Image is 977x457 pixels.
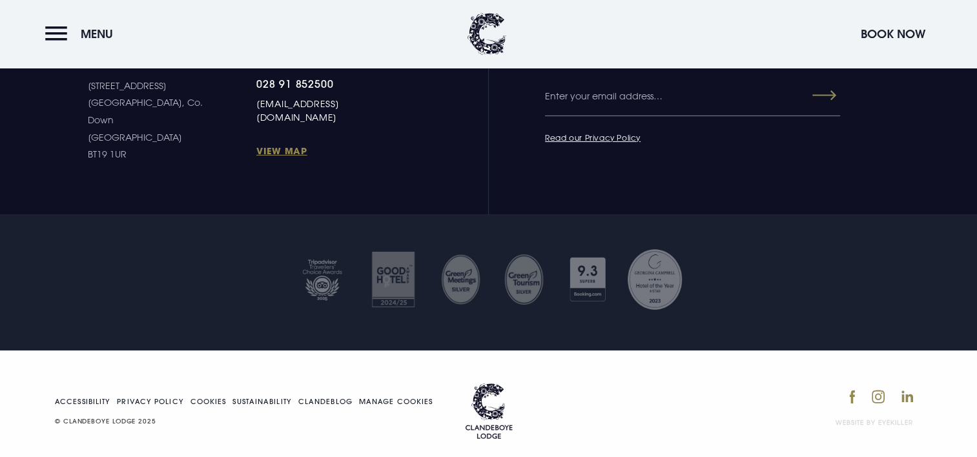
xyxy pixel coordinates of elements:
[626,247,684,312] img: Georgina Campbell Award 2023
[901,391,913,402] img: LinkedIn
[872,390,885,403] img: Instagram
[359,398,433,405] a: Manage your cookie settings.
[256,97,404,124] a: [EMAIL_ADDRESS][DOMAIN_NAME]
[81,26,113,41] span: Menu
[55,398,110,405] a: Accessibility
[45,20,119,48] button: Menu
[190,398,227,405] a: Cookies
[232,398,291,405] a: Sustainability
[562,247,613,312] img: Booking com 1
[298,398,353,405] a: Clandeblog
[849,390,855,404] img: Facebook
[117,398,183,405] a: Privacy Policy
[256,77,404,90] a: 028 91 852500
[545,132,641,143] a: Read our Privacy Policy
[790,84,836,107] button: Submit
[504,254,544,305] img: GM SILVER TRANSPARENT
[88,77,256,163] p: [STREET_ADDRESS] [GEOGRAPHIC_DATA], Co. Down [GEOGRAPHIC_DATA] BT19 1UR
[364,247,422,312] img: Good hotel 24 25 2
[545,77,840,116] input: Enter your email address…
[468,13,506,55] img: Clandeboye Lodge
[256,145,404,157] a: View Map
[854,20,932,48] button: Book Now
[465,383,513,439] a: Go home
[465,383,513,439] img: Logo
[293,247,351,312] img: Tripadvisor travellers choice 2025
[836,418,913,427] a: Website by Eyekiller
[440,254,480,305] img: Untitled design 35
[55,415,439,427] p: © CLANDEBOYE LODGE 2025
